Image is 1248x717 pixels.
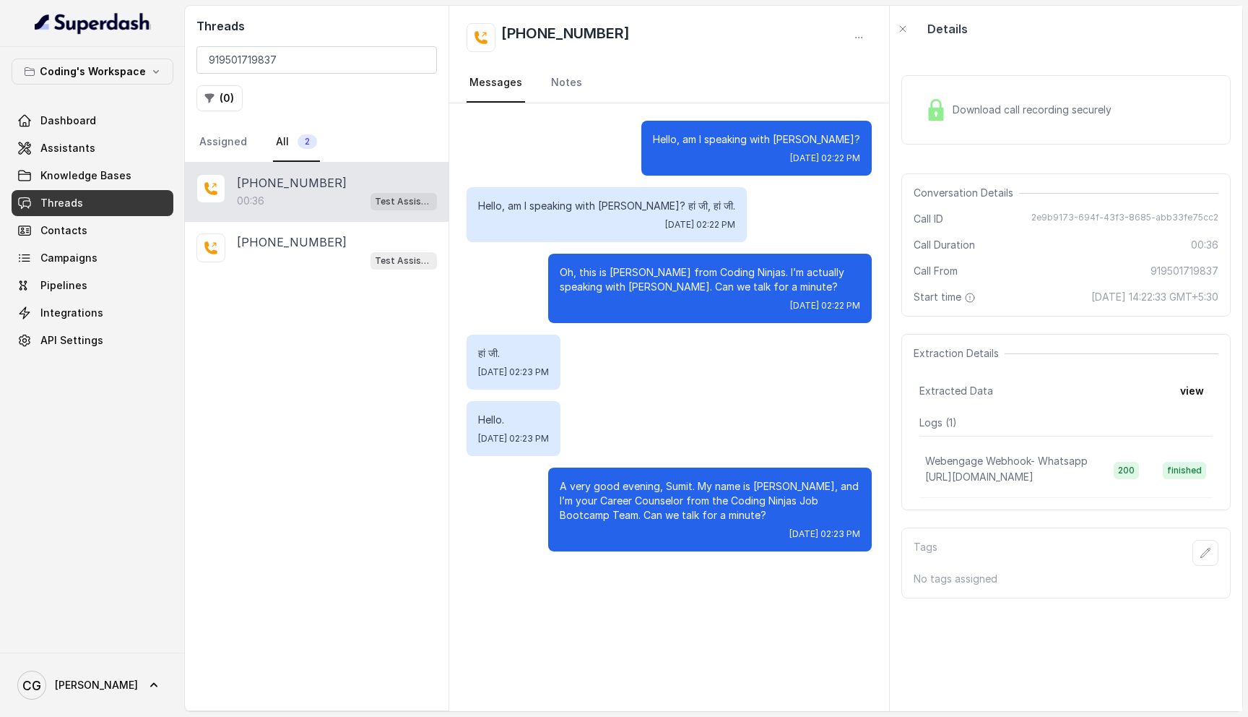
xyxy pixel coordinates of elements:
[548,64,585,103] a: Notes
[914,290,979,304] span: Start time
[40,113,96,128] span: Dashboard
[40,306,103,320] span: Integrations
[1114,462,1139,479] span: 200
[790,300,860,312] span: [DATE] 02:22 PM
[12,665,173,705] a: [PERSON_NAME]
[375,194,433,209] p: Test Assistant- 2
[467,64,872,103] nav: Tabs
[653,132,860,147] p: Hello, am I speaking with [PERSON_NAME]?
[12,218,173,244] a: Contacts
[237,194,264,208] p: 00:36
[35,12,151,35] img: light.svg
[925,454,1088,468] p: Webengage Webhook- Whatsapp
[12,272,173,299] a: Pipelines
[196,123,437,162] nav: Tabs
[196,85,243,111] button: (0)
[196,17,437,35] h2: Threads
[914,186,1019,200] span: Conversation Details
[914,212,943,226] span: Call ID
[40,141,95,155] span: Assistants
[12,300,173,326] a: Integrations
[478,433,549,445] span: [DATE] 02:23 PM
[1150,264,1218,278] span: 919501719837
[914,238,975,252] span: Call Duration
[1171,378,1213,404] button: view
[789,528,860,540] span: [DATE] 02:23 PM
[40,196,83,210] span: Threads
[665,219,735,231] span: [DATE] 02:22 PM
[12,108,173,134] a: Dashboard
[478,366,549,378] span: [DATE] 02:23 PM
[790,153,860,164] span: [DATE] 02:22 PM
[914,572,1218,586] p: No tags assigned
[12,245,173,271] a: Campaigns
[560,479,860,523] p: A very good evening, Sumit. My name is [PERSON_NAME], and I’m your Career Counselor from the Codi...
[22,678,41,693] text: CG
[40,333,103,348] span: API Settings
[927,20,968,38] p: Details
[375,254,433,268] p: Test Assistant- 2
[467,64,525,103] a: Messages
[914,264,958,278] span: Call From
[273,123,320,162] a: All2
[1163,462,1206,479] span: finished
[560,265,860,294] p: Oh, this is [PERSON_NAME] from Coding Ninjas. I’m actually speaking with [PERSON_NAME]. Can we ta...
[298,134,317,149] span: 2
[478,199,735,213] p: Hello, am I speaking with [PERSON_NAME]? हां जी, हां जी.
[914,540,937,566] p: Tags
[237,174,347,192] p: [PHONE_NUMBER]
[40,251,97,265] span: Campaigns
[40,278,87,293] span: Pipelines
[914,346,1005,361] span: Extraction Details
[919,384,993,398] span: Extracted Data
[478,346,549,361] p: हां जी.
[55,678,138,692] span: [PERSON_NAME]
[919,416,1213,430] p: Logs ( 1 )
[925,471,1033,483] span: [URL][DOMAIN_NAME]
[237,233,347,251] p: [PHONE_NUMBER]
[1031,212,1218,226] span: 2e9b9173-694f-43f3-8685-abb33fe75cc2
[478,413,549,427] p: Hello.
[953,103,1117,117] span: Download call recording securely
[196,46,437,74] input: Search by Call ID or Phone Number
[501,23,630,52] h2: [PHONE_NUMBER]
[925,99,947,121] img: Lock Icon
[1091,290,1218,304] span: [DATE] 14:22:33 GMT+5:30
[1191,238,1218,252] span: 00:36
[12,163,173,189] a: Knowledge Bases
[12,190,173,216] a: Threads
[40,63,146,80] p: Coding's Workspace
[12,327,173,353] a: API Settings
[40,223,87,238] span: Contacts
[12,135,173,161] a: Assistants
[196,123,250,162] a: Assigned
[40,168,131,183] span: Knowledge Bases
[12,59,173,85] button: Coding's Workspace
